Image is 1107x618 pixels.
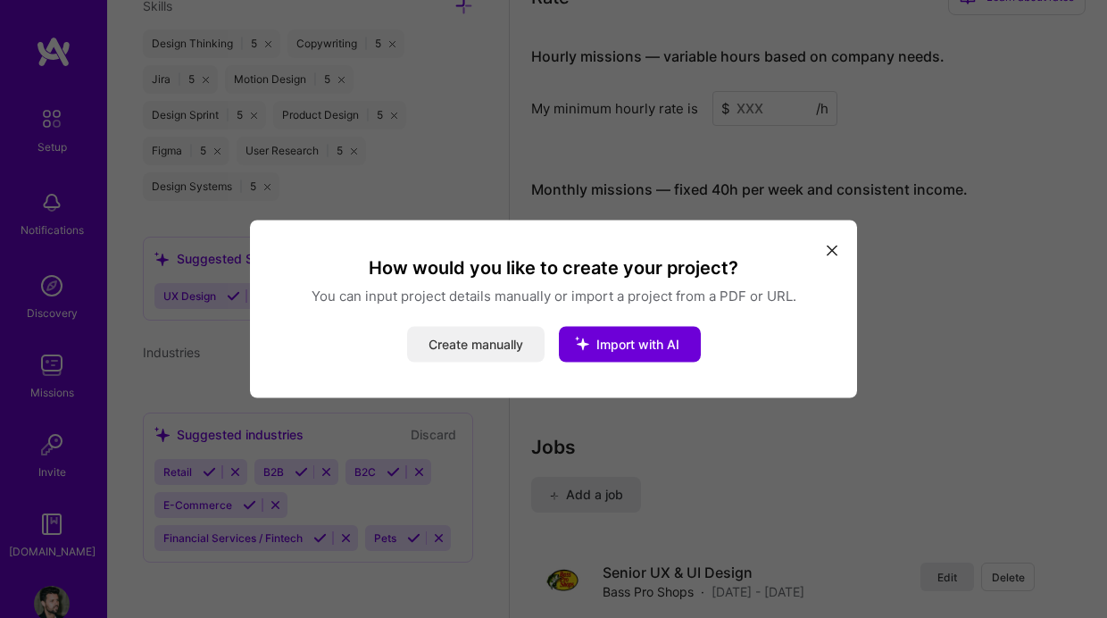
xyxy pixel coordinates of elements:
i: icon Close [827,245,837,255]
div: modal [250,221,857,398]
button: Create manually [407,327,545,363]
i: icon StarsWhite [559,321,605,367]
p: You can input project details manually or import a project from a PDF or URL. [271,287,836,305]
h3: How would you like to create your project? [271,256,836,280]
button: Import with AI [559,327,701,363]
span: Import with AI [596,337,679,352]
